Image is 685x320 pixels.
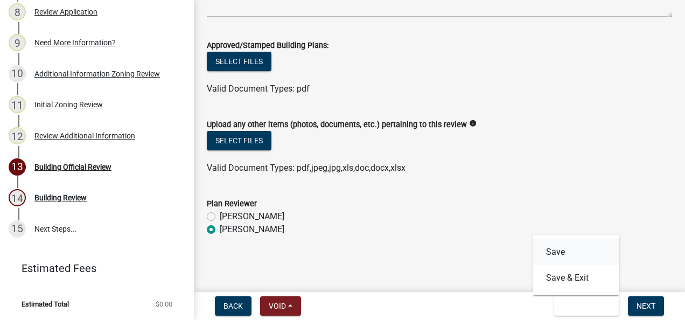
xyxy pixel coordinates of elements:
label: Plan Reviewer [207,200,257,208]
div: 15 [9,220,26,238]
div: 14 [9,189,26,206]
span: $0.00 [156,301,172,308]
span: Next [637,302,655,310]
div: 11 [9,96,26,113]
div: Building Official Review [34,163,111,171]
button: Save & Exit [533,265,619,291]
div: Building Review [34,194,87,201]
span: Back [223,302,243,310]
button: Save & Exit [554,296,619,316]
button: Back [215,296,251,316]
button: Next [628,296,664,316]
div: Initial Zoning Review [34,101,103,108]
span: Void [269,302,286,310]
button: Select files [207,131,271,150]
label: [PERSON_NAME] [220,210,284,223]
button: Save [533,239,619,265]
span: Save & Exit [563,302,604,310]
div: 13 [9,158,26,176]
span: Valid Document Types: pdf [207,84,310,94]
div: Save & Exit [533,235,619,295]
button: Void [260,296,301,316]
label: Upload any other items (photos, documents, etc.) pertaining to this review [207,121,467,129]
i: info [469,120,477,127]
span: Estimated Total [22,301,69,308]
a: Estimated Fees [9,258,177,279]
div: 12 [9,127,26,144]
div: Need More Information? [34,39,116,46]
div: Additional Information Zoning Review [34,70,160,78]
div: 9 [9,34,26,51]
div: Review Additional Information [34,132,135,140]
label: Approved/Stamped Building Plans: [207,42,328,50]
span: Valid Document Types: pdf,jpeg,jpg,xls,doc,docx,xlsx [207,163,406,173]
div: Review Application [34,8,97,16]
label: [PERSON_NAME] [220,223,284,236]
div: 8 [9,3,26,20]
div: 10 [9,65,26,82]
button: Select files [207,52,271,71]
